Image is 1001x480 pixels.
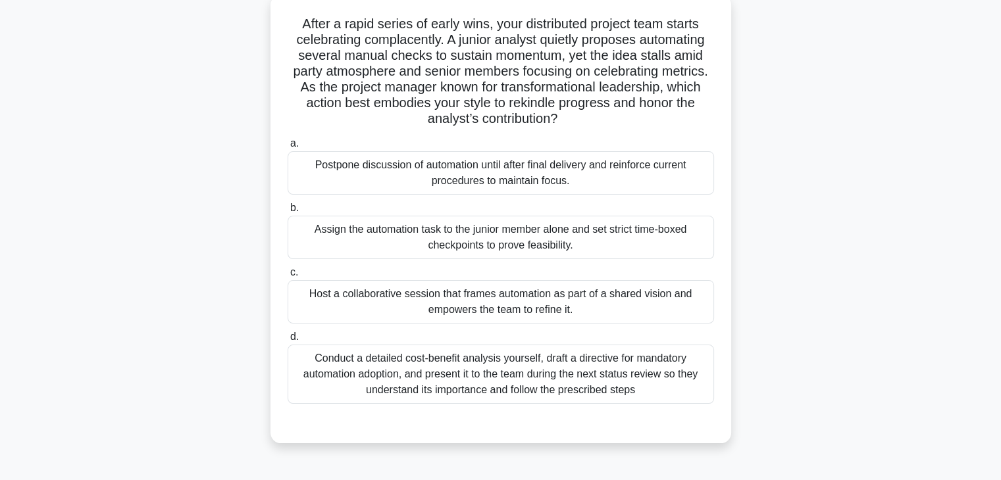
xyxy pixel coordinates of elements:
span: c. [290,266,298,277]
div: Conduct a detailed cost-benefit analysis yourself, draft a directive for mandatory automation ado... [288,345,714,404]
h5: After a rapid series of early wins, your distributed project team starts celebrating complacently... [286,16,715,128]
div: Assign the automation task to the junior member alone and set strict time-boxed checkpoints to pr... [288,216,714,259]
span: a. [290,137,299,149]
div: Postpone discussion of automation until after final delivery and reinforce current procedures to ... [288,151,714,195]
span: b. [290,202,299,213]
div: Host a collaborative session that frames automation as part of a shared vision and empowers the t... [288,280,714,324]
span: d. [290,331,299,342]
